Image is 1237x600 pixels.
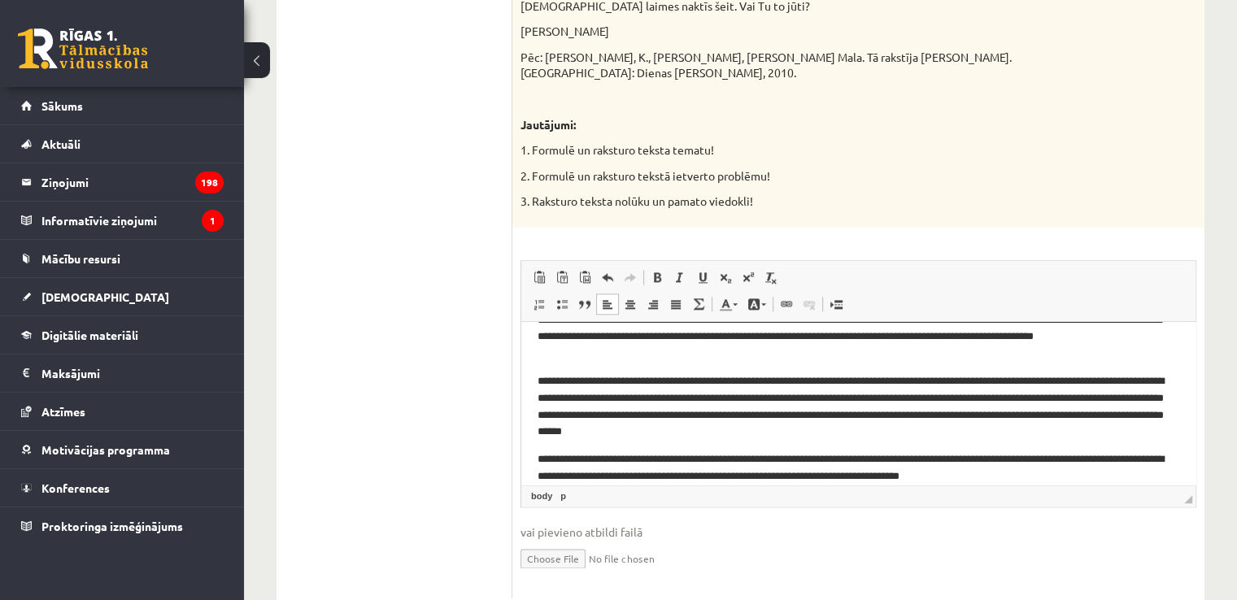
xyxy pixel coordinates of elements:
a: Mācību resursi [21,240,224,277]
a: Rīgas 1. Tālmācības vidusskola [18,28,148,69]
a: Unlink [798,293,821,315]
span: Sākums [41,98,83,113]
i: 198 [195,172,224,193]
a: Aktuāli [21,125,224,163]
span: [DEMOGRAPHIC_DATA] [41,289,169,304]
p: 2. Formulē un raksturo tekstā ietverto problēmu! [520,168,1115,185]
a: Paste as plain text (Ctrl+Shift+V) [551,267,573,288]
a: Digitālie materiāli [21,316,224,354]
a: Sākums [21,87,224,124]
span: Digitālie materiāli [41,328,138,342]
a: Italic (Ctrl+I) [669,267,691,288]
a: Center [619,293,642,315]
a: Math [687,293,710,315]
a: Insert Page Break for Printing [825,293,847,315]
p: 1. Formulē un raksturo teksta tematu! [520,142,1115,159]
a: Superscript [737,267,760,288]
a: Maksājumi [21,354,224,392]
a: Proktoringa izmēģinājums [21,507,224,545]
strong: Jautājumi: [520,117,576,132]
legend: Informatīvie ziņojumi [41,202,224,239]
a: Ziņojumi198 [21,163,224,201]
iframe: Editor, wiswyg-editor-user-answer-47024895919280 [521,322,1196,485]
a: Paste from Word [573,267,596,288]
a: [DEMOGRAPHIC_DATA] [21,278,224,315]
a: Align Right [642,293,664,315]
span: Proktoringa izmēģinājums [41,519,183,533]
a: Undo (Ctrl+Z) [596,267,619,288]
span: Atzīmes [41,404,85,419]
p: 3. Raksturo teksta nolūku un pamato viedokli! [520,193,1115,210]
a: Bold (Ctrl+B) [646,267,669,288]
a: Link (Ctrl+K) [775,293,798,315]
p: [PERSON_NAME] [520,24,1115,40]
a: Motivācijas programma [21,431,224,468]
a: Redo (Ctrl+Y) [619,267,642,288]
a: Remove Format [760,267,782,288]
span: Konferences [41,480,110,495]
a: body element [528,489,555,503]
a: Subscript [714,267,737,288]
a: Align Left [596,293,619,315]
span: Mācību resursi [41,251,120,266]
a: p element [557,489,569,503]
a: Konferences [21,469,224,507]
span: Aktuāli [41,137,81,151]
a: Informatīvie ziņojumi1 [21,202,224,239]
a: Block Quote [573,293,596,315]
span: Resize [1184,495,1192,503]
a: Justify [664,293,687,315]
a: Paste (Ctrl+V) [528,267,551,288]
i: 1 [202,210,224,232]
a: Atzīmes [21,393,224,430]
a: Text Color [714,293,743,315]
legend: Ziņojumi [41,163,224,201]
p: Pēc: [PERSON_NAME], K., [PERSON_NAME], [PERSON_NAME] Mala. Tā rakstīja [PERSON_NAME]. [GEOGRAPHIC... [520,50,1115,81]
a: Background Color [743,293,771,315]
a: Insert/Remove Bulleted List [551,293,573,315]
a: Insert/Remove Numbered List [528,293,551,315]
span: Motivācijas programma [41,442,170,457]
span: vai pievieno atbildi failā [520,524,1196,541]
a: Underline (Ctrl+U) [691,267,714,288]
legend: Maksājumi [41,354,224,392]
